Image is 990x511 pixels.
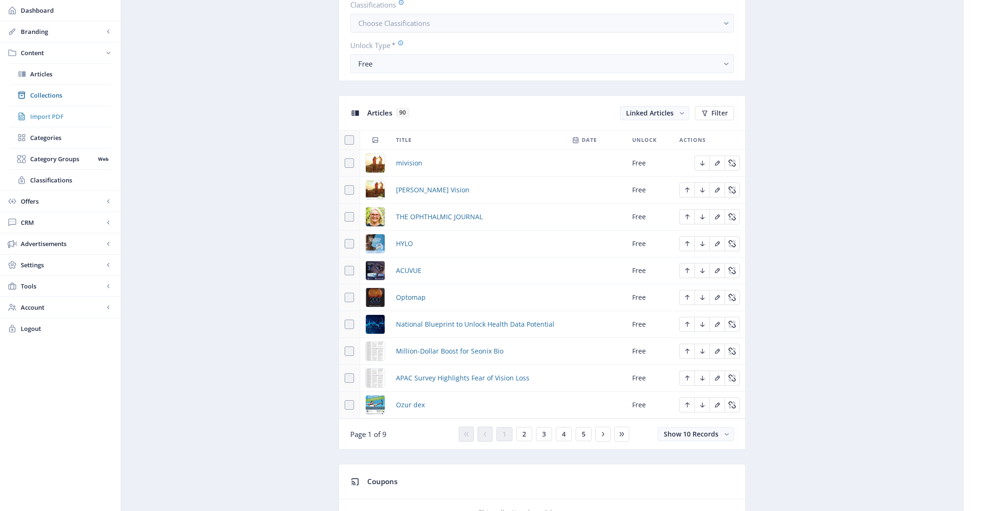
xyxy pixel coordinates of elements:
[632,134,657,146] span: Unlock
[358,18,430,28] span: Choose Classifications
[709,373,725,382] a: Edit page
[709,319,725,328] a: Edit page
[709,265,725,274] a: Edit page
[396,346,503,357] a: Million-Dollar Boost for Seonix Bio
[725,400,740,409] a: Edit page
[366,342,385,361] img: pg-010.jpg
[725,292,740,301] a: Edit page
[679,346,694,355] a: Edit page
[679,134,706,146] span: Actions
[694,158,709,167] a: Edit page
[366,261,385,280] img: img_7-1.jpg
[627,231,674,257] td: Free
[709,158,725,167] a: Edit page
[9,170,111,190] a: Classifications
[350,54,734,73] button: Free
[679,373,694,382] a: Edit page
[516,427,532,441] button: 2
[30,133,111,142] span: Categories
[522,430,526,438] span: 2
[709,239,725,247] a: Edit page
[396,319,554,330] span: National Blueprint to Unlock Health Data Potential
[350,14,734,33] button: Choose Classifications
[582,430,586,438] span: 5
[694,239,709,247] a: Edit page
[679,185,694,194] a: Edit page
[9,106,111,127] a: Import PDF
[21,324,113,333] span: Logout
[396,265,421,276] a: ACUVUE
[30,69,111,79] span: Articles
[396,399,425,411] span: Ozur dex
[366,369,385,387] img: pg-010.jpg
[709,292,725,301] a: Edit page
[709,185,725,194] a: Edit page
[366,234,385,253] img: img_4-1.jpg
[725,319,740,328] a: Edit page
[627,177,674,204] td: Free
[338,95,746,450] app-collection-view: Articles
[496,427,512,441] button: 1
[396,108,409,117] span: 90
[627,392,674,419] td: Free
[542,430,546,438] span: 3
[694,292,709,301] a: Edit page
[679,400,694,409] a: Edit page
[9,148,111,169] a: Category GroupsWeb
[350,40,726,50] label: Unlock Type
[627,204,674,231] td: Free
[694,265,709,274] a: Edit page
[679,239,694,247] a: Edit page
[30,175,111,185] span: Classifications
[626,108,674,117] span: Linked Articles
[620,106,689,120] button: Linked Articles
[709,212,725,221] a: Edit page
[366,181,385,199] img: img_2-1.jpg
[725,373,740,382] a: Edit page
[725,239,740,247] a: Edit page
[21,239,104,248] span: Advertisements
[30,154,95,164] span: Category Groups
[366,315,385,334] img: img_9-1.jpg
[396,157,422,169] a: mivision
[396,184,470,196] a: [PERSON_NAME] Vision
[694,346,709,355] a: Edit page
[396,238,413,249] a: HYLO
[21,6,113,15] span: Dashboard
[396,292,426,303] a: Optomap
[396,211,483,223] a: THE OPHTHALMIC JOURNAL
[350,429,387,439] span: Page 1 of 9
[725,158,740,167] a: Edit page
[367,477,397,486] span: Coupons
[679,265,694,274] a: Edit page
[627,365,674,392] td: Free
[9,64,111,84] a: Articles
[21,281,104,291] span: Tools
[358,58,718,69] div: Free
[709,400,725,409] a: Edit page
[694,185,709,194] a: Edit page
[725,212,740,221] a: Edit page
[725,185,740,194] a: Edit page
[367,108,392,117] span: Articles
[21,27,104,36] span: Branding
[95,154,111,164] nb-badge: Web
[562,430,566,438] span: 4
[695,106,734,120] button: Filter
[694,212,709,221] a: Edit page
[30,91,111,100] span: Collections
[664,429,718,438] span: Show 10 Records
[582,134,597,146] span: Date
[396,134,412,146] span: Title
[556,427,572,441] button: 4
[366,207,385,226] img: img_3-1.jpg
[21,48,104,58] span: Content
[658,427,734,441] button: Show 10 Records
[396,372,529,384] a: APAC Survey Highlights Fear of Vision Loss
